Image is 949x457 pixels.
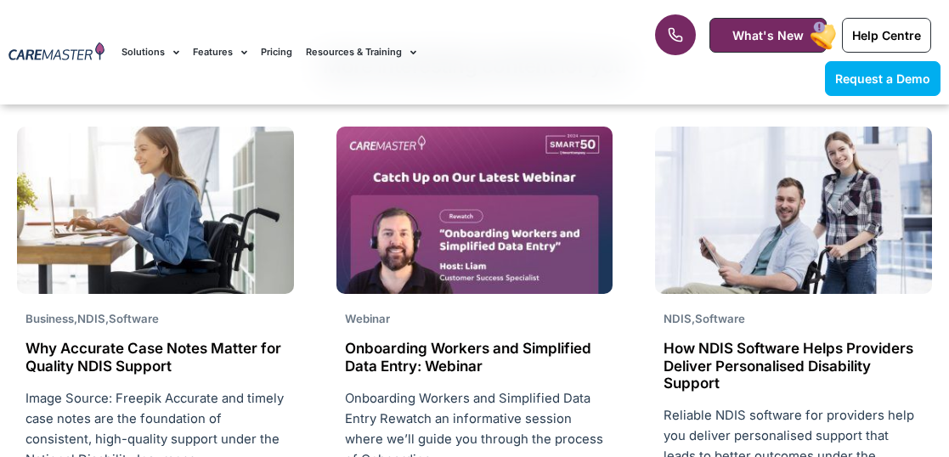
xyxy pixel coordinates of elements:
nav: Menu [121,24,605,81]
span: Software [695,312,745,325]
span: , , [25,312,159,325]
span: Help Centre [852,28,921,42]
img: smiley-man-woman-posing [655,127,932,294]
img: positive-adult-woman-working-office [17,127,294,294]
a: Request a Demo [825,61,941,96]
span: What's New [732,28,804,42]
span: Webinar [345,312,390,325]
img: CareMaster Logo [8,42,105,63]
a: Features [193,24,247,81]
span: , [664,312,745,325]
a: Pricing [261,24,292,81]
img: REWATCH Onboarding Workers and Simplified Data Entry_Website Thumb [336,127,613,294]
span: NDIS [664,312,692,325]
span: NDIS [77,312,105,325]
span: Business [25,312,74,325]
a: Resources & Training [306,24,416,81]
h2: How NDIS Software Helps Providers Deliver Personalised Disability Support [664,340,924,392]
span: Request a Demo [835,71,930,86]
a: Solutions [121,24,179,81]
h2: Onboarding Workers and Simplified Data Entry: Webinar [345,340,605,375]
a: Help Centre [842,18,931,53]
span: Software [109,312,159,325]
h2: Why Accurate Case Notes Matter for Quality NDIS Support [25,340,285,375]
a: What's New [709,18,827,53]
